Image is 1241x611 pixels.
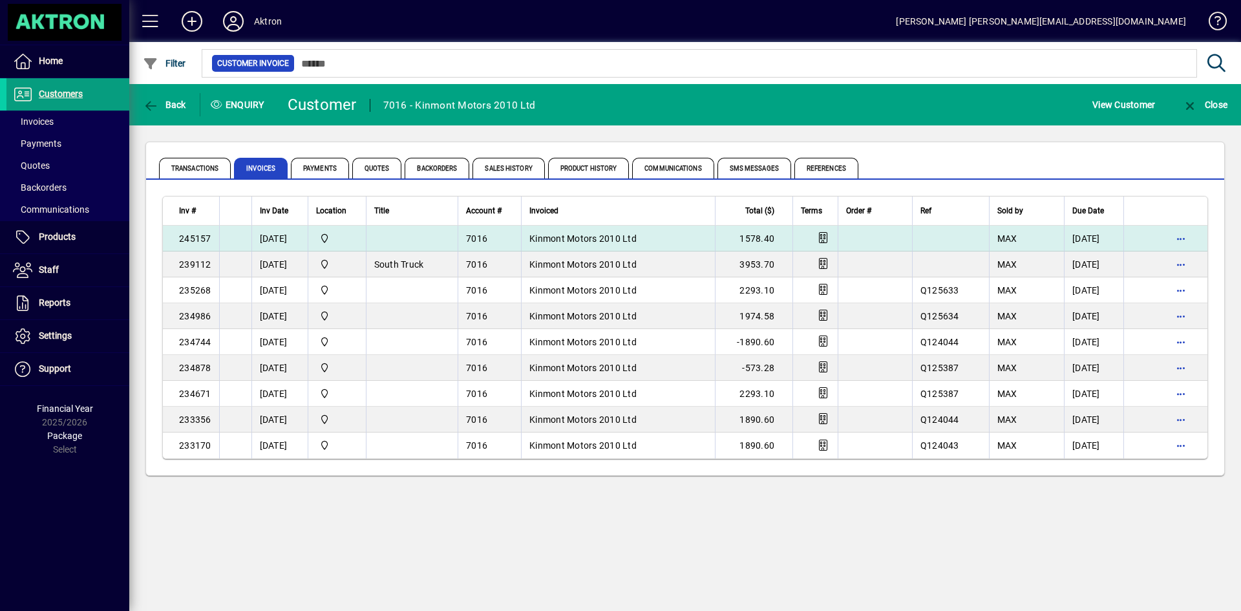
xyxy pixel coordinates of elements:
[1064,277,1123,303] td: [DATE]
[251,252,308,277] td: [DATE]
[251,381,308,407] td: [DATE]
[920,389,959,399] span: Q125387
[715,277,792,303] td: 2293.10
[13,138,61,149] span: Payments
[6,198,129,220] a: Communications
[251,433,308,458] td: [DATE]
[1171,332,1191,352] button: More options
[316,204,346,218] span: Location
[920,311,959,321] span: Q125634
[179,389,211,399] span: 234671
[529,259,637,270] span: Kinmont Motors 2010 Ltd
[6,287,129,319] a: Reports
[6,177,129,198] a: Backorders
[179,363,211,373] span: 234878
[13,160,50,171] span: Quotes
[1171,409,1191,430] button: More options
[374,259,424,270] span: South Truck
[316,438,358,453] span: Central
[179,414,211,425] span: 233356
[997,204,1056,218] div: Sold by
[715,433,792,458] td: 1890.60
[529,337,637,347] span: Kinmont Motors 2010 Ltd
[715,329,792,355] td: -1890.60
[39,363,71,374] span: Support
[632,158,714,178] span: Communications
[715,252,792,277] td: 3953.70
[1171,435,1191,456] button: More options
[6,155,129,177] a: Quotes
[179,204,211,218] div: Inv #
[316,387,358,401] span: Central
[316,361,358,375] span: Central
[1171,280,1191,301] button: More options
[997,389,1017,399] span: MAX
[529,389,637,399] span: Kinmont Motors 2010 Ltd
[179,233,211,244] span: 245157
[179,259,211,270] span: 239112
[39,56,63,66] span: Home
[39,231,76,242] span: Products
[745,204,774,218] span: Total ($)
[920,337,959,347] span: Q124044
[715,355,792,381] td: -573.28
[6,353,129,385] a: Support
[143,100,186,110] span: Back
[997,311,1017,321] span: MAX
[1064,407,1123,433] td: [DATE]
[529,363,637,373] span: Kinmont Motors 2010 Ltd
[6,320,129,352] a: Settings
[466,233,487,244] span: 7016
[316,204,358,218] div: Location
[466,440,487,451] span: 7016
[39,264,59,275] span: Staff
[1171,228,1191,249] button: More options
[920,414,959,425] span: Q124044
[251,407,308,433] td: [DATE]
[715,226,792,252] td: 1578.40
[260,204,288,218] span: Inv Date
[920,440,959,451] span: Q124043
[251,303,308,329] td: [DATE]
[997,414,1017,425] span: MAX
[251,277,308,303] td: [DATE]
[529,204,707,218] div: Invoiced
[529,311,637,321] span: Kinmont Motors 2010 Ltd
[291,158,349,178] span: Payments
[1064,303,1123,329] td: [DATE]
[466,311,487,321] span: 7016
[13,116,54,127] span: Invoices
[374,204,389,218] span: Title
[529,285,637,295] span: Kinmont Motors 2010 Ltd
[1182,100,1227,110] span: Close
[316,257,358,272] span: Central
[37,403,93,414] span: Financial Year
[405,158,469,178] span: Backorders
[920,204,981,218] div: Ref
[1064,329,1123,355] td: [DATE]
[39,330,72,341] span: Settings
[715,303,792,329] td: 1974.58
[997,363,1017,373] span: MAX
[920,204,931,218] span: Ref
[997,337,1017,347] span: MAX
[1169,93,1241,116] app-page-header-button: Close enquiry
[529,204,558,218] span: Invoiced
[1199,3,1225,45] a: Knowledge Base
[1064,381,1123,407] td: [DATE]
[723,204,786,218] div: Total ($)
[1072,204,1116,218] div: Due Date
[896,11,1186,32] div: [PERSON_NAME] [PERSON_NAME][EMAIL_ADDRESS][DOMAIN_NAME]
[846,204,904,218] div: Order #
[997,233,1017,244] span: MAX
[1171,254,1191,275] button: More options
[213,10,254,33] button: Profile
[39,297,70,308] span: Reports
[6,45,129,78] a: Home
[140,52,189,75] button: Filter
[529,233,637,244] span: Kinmont Motors 2010 Ltd
[159,158,231,178] span: Transactions
[217,57,289,70] span: Customer Invoice
[251,329,308,355] td: [DATE]
[200,94,278,115] div: Enquiry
